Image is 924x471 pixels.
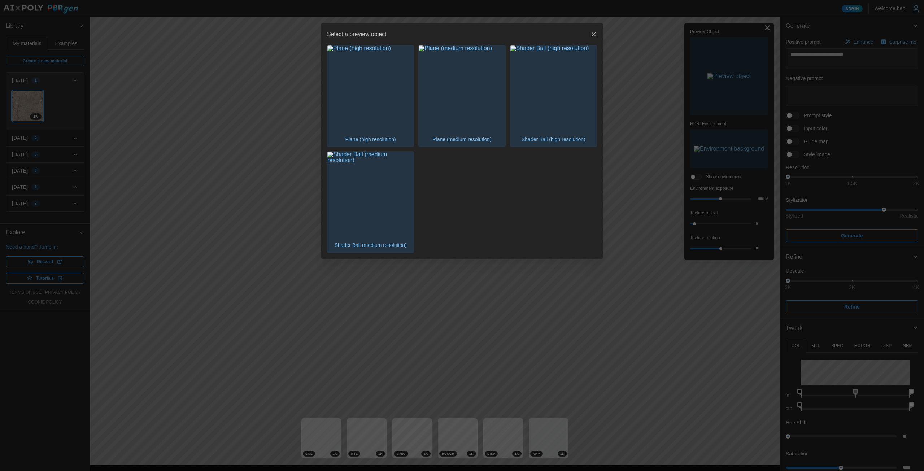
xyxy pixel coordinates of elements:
[327,151,414,253] button: Shader Ball (medium resolution)Shader Ball (medium resolution)
[342,132,400,147] p: Plane (high resolution)
[419,45,505,132] img: Plane (medium resolution)
[418,45,505,147] button: Plane (medium resolution)Plane (medium resolution)
[429,132,495,147] p: Plane (medium resolution)
[510,45,597,132] img: Shader Ball (high resolution)
[510,45,597,147] button: Shader Ball (high resolution)Shader Ball (high resolution)
[327,31,387,37] h2: Select a preview object
[331,238,410,252] p: Shader Ball (medium resolution)
[518,132,589,147] p: Shader Ball (high resolution)
[327,152,414,238] img: Shader Ball (medium resolution)
[327,45,414,147] button: Plane (high resolution)Plane (high resolution)
[327,45,414,132] img: Plane (high resolution)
